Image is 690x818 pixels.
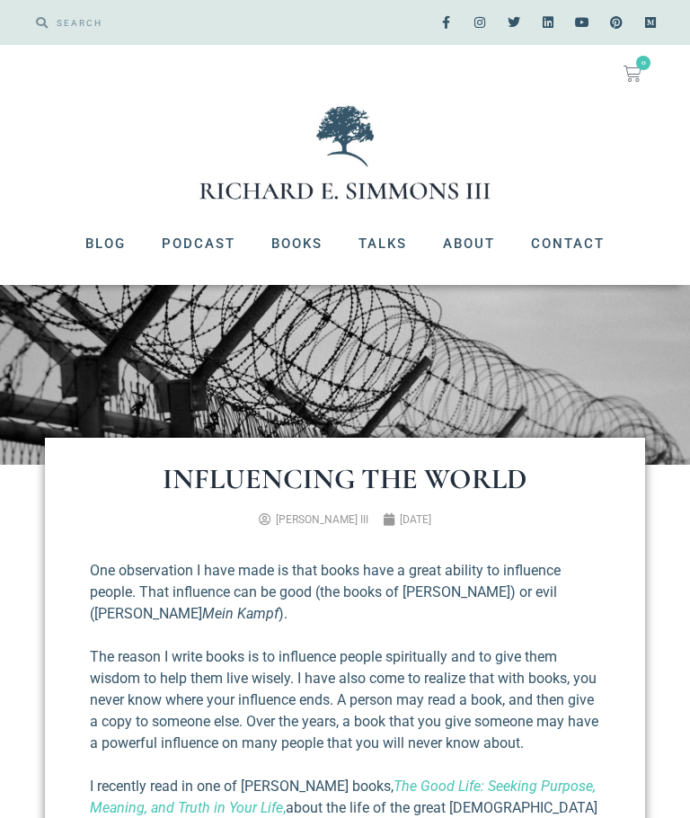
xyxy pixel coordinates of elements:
[425,220,513,267] a: About
[90,560,600,625] p: One observation I have made is that books have a great ability to influence people. That influenc...
[636,56,650,70] span: 0
[90,465,600,493] h1: Influencing the World
[276,513,368,526] span: [PERSON_NAME] III
[513,220,623,267] a: Contact
[67,220,144,267] a: Blog
[144,220,253,267] a: Podcast
[202,605,279,622] em: Mein Kampf
[90,646,600,754] p: The reason I write books is to influence people spiritually and to give them wisdom to help them ...
[253,220,341,267] a: Books
[18,220,672,267] nav: Menu
[400,513,431,526] time: [DATE]
[48,9,336,36] input: SEARCH
[341,220,425,267] a: Talks
[383,511,431,528] a: [DATE]
[602,54,663,93] a: 0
